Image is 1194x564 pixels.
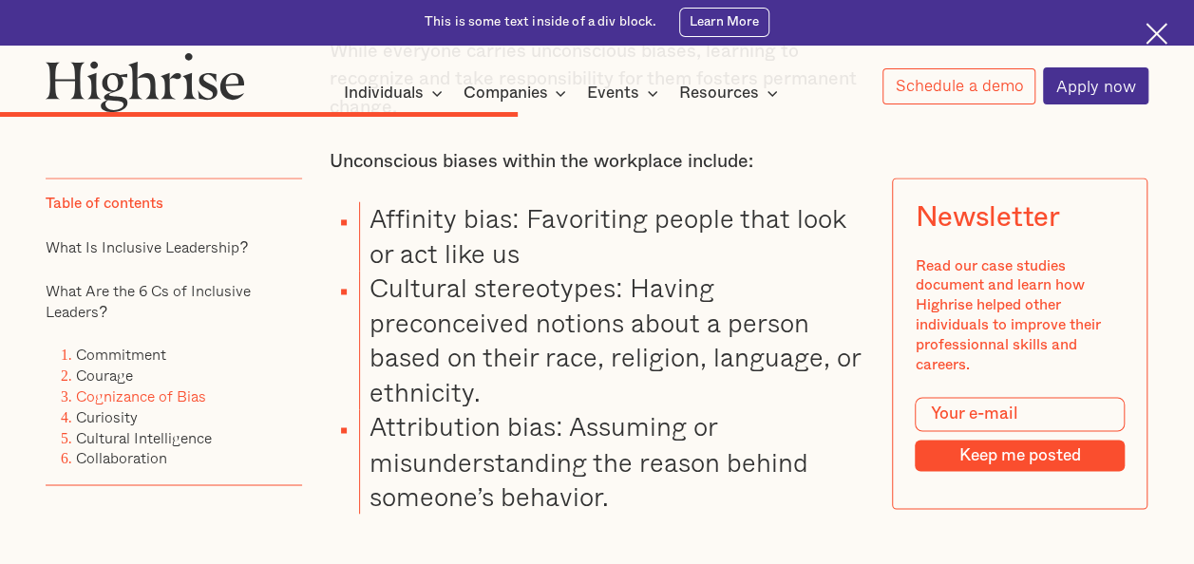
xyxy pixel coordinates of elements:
div: Individuals [344,82,424,104]
div: This is some text inside of a div block. [425,13,657,31]
div: Resources [679,82,759,104]
li: Cultural stereotypes: Having preconceived notions about a person based on their race, religion, l... [359,271,864,409]
div: Individuals [344,82,448,104]
div: Table of contents [46,195,163,215]
a: What Is Inclusive Leadership? [46,236,248,259]
div: Newsletter [916,202,1060,235]
img: Highrise logo [46,52,245,112]
div: Companies [463,82,572,104]
a: Learn More [679,8,769,36]
input: Keep me posted [916,441,1125,472]
a: What Are the 6 Cs of Inclusive Leaders? [46,280,251,324]
a: Schedule a demo [882,68,1036,104]
form: Modal Form [916,398,1125,472]
img: Cross icon [1146,23,1167,45]
a: Apply now [1043,67,1148,104]
a: Collaboration [76,447,167,470]
div: Companies [463,82,547,104]
a: Curiosity [76,405,138,428]
a: Courage [76,365,133,387]
div: Read our case studies document and learn how Highrise helped other individuals to improve their p... [916,256,1125,375]
a: Commitment [76,344,166,367]
a: Cultural Intelligence [76,426,212,449]
input: Your e-mail [916,398,1125,431]
li: Attribution bias: Assuming or misunderstanding the reason behind someone’s behavior. [359,409,864,513]
div: Resources [679,82,784,104]
a: Cognizance of Bias [76,385,206,408]
p: Unconscious biases within the workplace include: [330,148,865,176]
div: Events [587,82,664,104]
div: Events [587,82,639,104]
li: Affinity bias: Favoriting people that look or act like us [359,201,864,271]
